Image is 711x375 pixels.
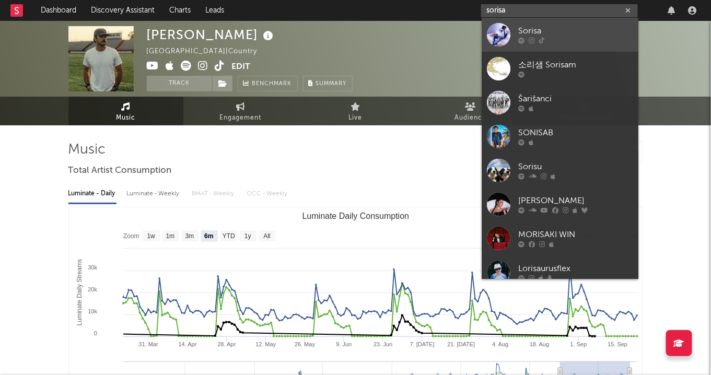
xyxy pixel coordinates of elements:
a: Sorisa [482,18,638,52]
a: 소리샘 Sorisam [482,52,638,86]
text: Zoom [123,233,139,240]
text: 10k [88,308,97,314]
text: YTD [222,233,235,240]
div: Luminate - Weekly [127,185,182,203]
a: Benchmark [238,76,298,91]
span: Summary [316,81,347,87]
div: MORISAKI WIN [518,229,633,241]
a: Lorisaurusflex [482,255,638,289]
text: Luminate Daily Streams [75,259,83,325]
text: 26. May [295,341,316,347]
a: [PERSON_NAME] [482,187,638,221]
text: 0 [94,330,97,336]
div: [GEOGRAPHIC_DATA] | Country [147,45,270,58]
div: Luminate - Daily [68,185,116,203]
text: 31. Mar [138,341,158,347]
a: Šarišanci [482,86,638,120]
div: Sorisu [518,161,633,173]
text: Luminate Daily Consumption [302,212,409,220]
button: Edit [232,61,251,74]
text: 28. Apr [217,341,236,347]
div: [PERSON_NAME] [147,26,276,43]
text: 12. May [255,341,276,347]
span: Engagement [220,112,262,124]
a: Music [68,97,183,125]
text: 7. [DATE] [410,341,434,347]
div: SONISAB [518,127,633,139]
span: Music [116,112,135,124]
a: SONISAB [482,120,638,154]
a: Audience [413,97,528,125]
a: MORISAKI WIN [482,221,638,255]
text: 1y [244,233,251,240]
button: Summary [303,76,353,91]
span: Total Artist Consumption [68,165,172,177]
text: 21. [DATE] [447,341,475,347]
text: 18. Aug [530,341,549,347]
text: 14. Apr [178,341,196,347]
div: Šarišanci [518,93,633,106]
button: Track [147,76,212,91]
span: Audience [454,112,486,124]
span: Live [349,112,363,124]
a: Sorisu [482,154,638,187]
text: 6m [204,233,213,240]
a: Engagement [183,97,298,125]
text: 23. Jun [374,341,392,347]
text: 30k [88,264,97,271]
text: 1w [147,233,155,240]
text: All [263,233,270,240]
div: 소리샘 Sorisam [518,59,633,72]
text: 3m [185,233,194,240]
text: 15. Sep [608,341,627,347]
text: 1. Sep [570,341,587,347]
a: Live [298,97,413,125]
input: Search for artists [481,4,638,17]
text: 1m [166,233,174,240]
div: [PERSON_NAME] [518,195,633,207]
text: 20k [88,286,97,292]
div: Sorisa [518,25,633,38]
text: 9. Jun [336,341,352,347]
span: Benchmark [252,78,292,90]
text: 4. Aug [492,341,508,347]
div: Lorisaurusflex [518,263,633,275]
